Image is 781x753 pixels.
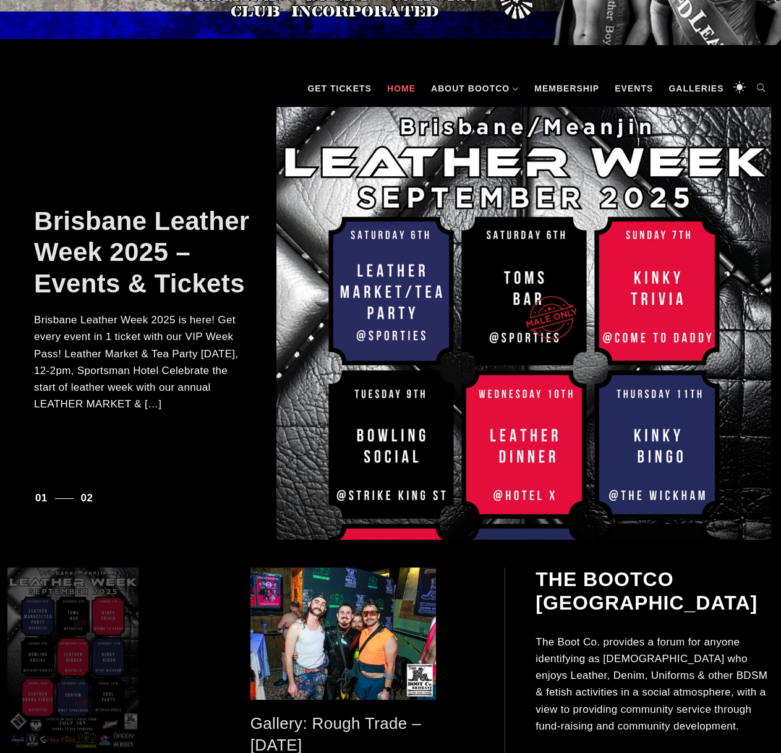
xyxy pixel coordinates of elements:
[80,482,95,515] button: 2
[301,70,378,107] a: GET TICKETS
[528,70,605,107] a: Membership
[381,70,422,107] a: Home
[608,70,659,107] a: Events
[34,482,49,515] button: 1
[34,206,250,298] a: Brisbane Leather Week 2025 – Events & Tickets
[536,634,774,734] p: The Boot Co. provides a forum for anyone identifying as [DEMOGRAPHIC_DATA] who enjoys Leather, De...
[425,70,525,107] a: About BootCo
[662,70,730,107] a: Galleries
[34,312,252,412] p: Brisbane Leather Week 2025 is here! Get every event in 1 ticket with our VIP Week Pass! Leather M...
[536,568,774,615] h2: The BootCo [GEOGRAPHIC_DATA]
